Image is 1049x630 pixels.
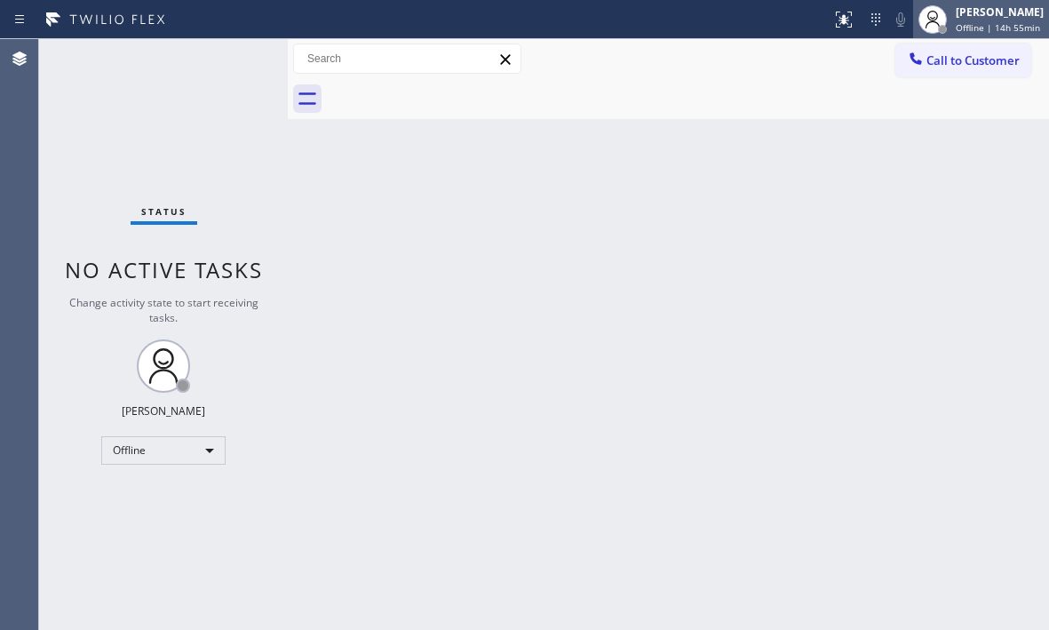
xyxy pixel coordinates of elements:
input: Search [294,44,521,73]
div: Offline [101,436,226,465]
span: Offline | 14h 55min [956,21,1040,34]
span: No active tasks [65,255,263,284]
span: Call to Customer [926,52,1020,68]
span: Status [141,205,187,218]
button: Call to Customer [895,44,1031,77]
div: [PERSON_NAME] [956,4,1044,20]
div: [PERSON_NAME] [122,403,205,419]
span: Change activity state to start receiving tasks. [69,295,258,325]
button: Mute [888,7,913,32]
